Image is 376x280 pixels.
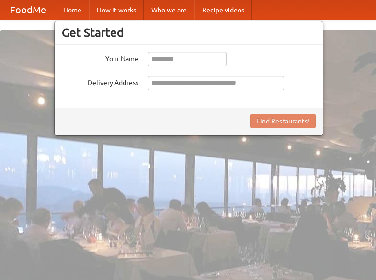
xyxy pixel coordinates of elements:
[62,25,316,40] h3: Get Started
[144,0,194,20] a: Who we are
[89,0,144,20] a: How it works
[62,52,138,64] label: Your Name
[56,0,89,20] a: Home
[194,0,252,20] a: Recipe videos
[250,114,316,128] button: Find Restaurants!
[0,0,56,20] a: FoodMe
[62,76,138,88] label: Delivery Address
